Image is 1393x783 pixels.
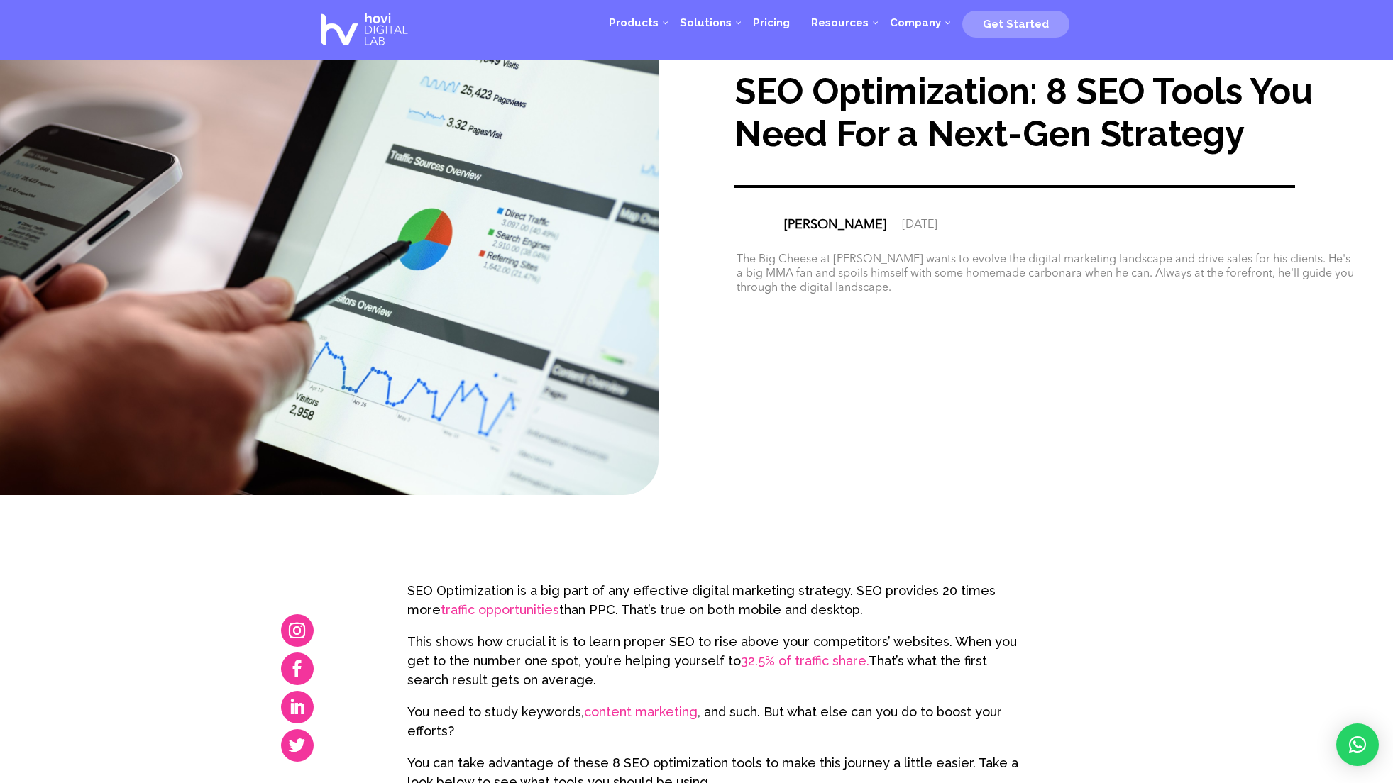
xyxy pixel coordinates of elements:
p: This shows how crucial it is to learn proper SEO to rise above your competitors’ websites. When y... [407,632,1031,702]
span: Solutions [680,16,732,29]
a: 32.5% of traffic share. [741,653,869,668]
a: Follow on Facebook [281,652,314,685]
div: The Big Cheese at [PERSON_NAME] wants to evolve the digital marketing landscape and drive sales f... [737,253,1358,295]
a: Get Started [962,12,1069,33]
a: Follow on LinkedIn [281,691,314,723]
a: traffic opportunities [441,602,559,617]
p: SEO Optimization is a big part of any effective digital marketing strategy. SEO provides 20 times... [407,581,1031,632]
span: Products [609,16,659,29]
a: content marketing [584,704,698,719]
div: SEO Optimization: 8 SEO Tools You Need For a Next-Gen Strategy [734,70,1365,155]
div: [DATE] [902,218,937,233]
a: Pricing [742,1,800,44]
span: Pricing [753,16,790,29]
a: Resources [800,1,879,44]
a: Products [598,1,669,44]
a: Follow on Instagram [281,614,314,647]
span: Get Started [983,18,1049,30]
span: Resources [811,16,869,29]
div: [PERSON_NAME] [784,218,886,233]
a: Company [879,1,952,44]
span: Company [890,16,941,29]
a: Solutions [669,1,742,44]
a: Follow on Twitter [281,729,314,762]
p: You need to study keywords, , and such. But what else can you do to boost your efforts? [407,702,1031,753]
